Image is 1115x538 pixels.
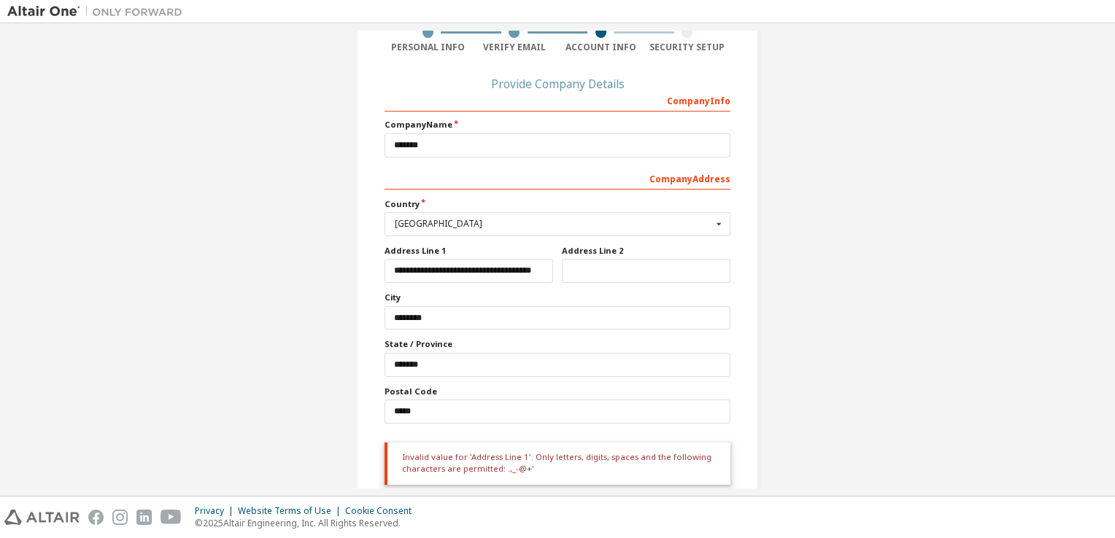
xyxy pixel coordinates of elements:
[195,517,420,529] p: © 2025 Altair Engineering, Inc. All Rights Reserved.
[471,42,558,53] div: Verify Email
[385,198,730,210] label: Country
[385,88,730,112] div: Company Info
[88,510,104,525] img: facebook.svg
[136,510,152,525] img: linkedin.svg
[385,119,730,130] label: Company Name
[385,338,730,350] label: State / Province
[385,292,730,303] label: City
[395,219,712,228] div: [GEOGRAPHIC_DATA]
[4,510,80,525] img: altair_logo.svg
[161,510,182,525] img: youtube.svg
[345,505,420,517] div: Cookie Consent
[385,42,471,53] div: Personal Info
[557,42,644,53] div: Account Info
[644,42,731,53] div: Security Setup
[238,505,345,517] div: Website Terms of Use
[385,245,553,257] label: Address Line 1
[7,4,190,19] img: Altair One
[112,510,128,525] img: instagram.svg
[385,166,730,190] div: Company Address
[385,79,730,88] div: Provide Company Details
[195,505,238,517] div: Privacy
[562,245,730,257] label: Address Line 2
[385,443,730,486] div: Invalid value for 'Address Line 1'. Only letters, digits, spaces and the following characters are...
[385,386,730,397] label: Postal Code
